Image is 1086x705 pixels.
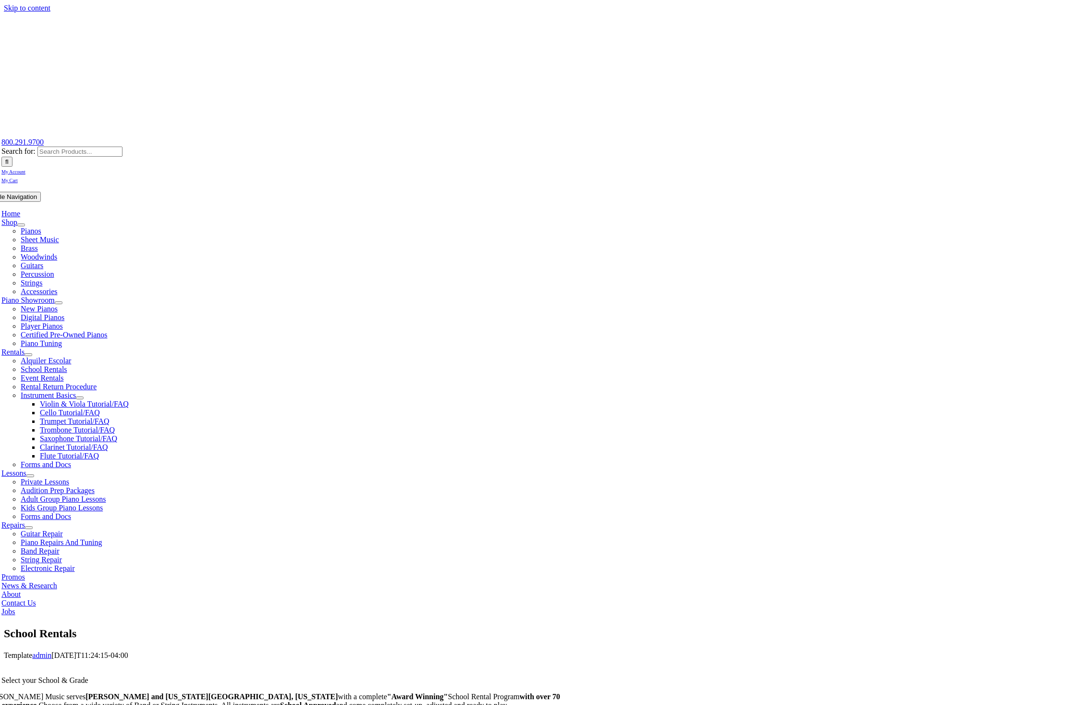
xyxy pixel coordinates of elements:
[51,651,128,659] span: [DATE]T11:24:15-04:00
[21,391,76,399] span: Instrument Basics
[4,626,1082,642] section: Page Title Bar
[1,590,21,598] a: About
[1,573,25,581] span: Promos
[1,676,567,685] li: Select your School & Grade
[21,339,62,347] a: Piano Tuning
[21,227,41,235] a: Pianos
[21,331,107,339] a: Certified Pre-Owned Pianos
[21,313,64,322] a: Digital Pianos
[1,147,36,155] span: Search for:
[21,538,102,546] a: Piano Repairs And Tuning
[40,452,99,460] a: Flute Tutorial/FAQ
[1,218,17,226] a: Shop
[1,469,26,477] a: Lessons
[1,521,25,529] a: Repairs
[21,478,69,486] a: Private Lessons
[21,305,58,313] a: New Pianos
[21,261,43,270] a: Guitars
[21,530,63,538] span: Guitar Repair
[21,279,42,287] a: Strings
[1,157,12,167] input: Search
[85,693,338,701] strong: [PERSON_NAME] and [US_STATE][GEOGRAPHIC_DATA], [US_STATE]
[40,408,100,417] a: Cello Tutorial/FAQ
[21,365,67,373] a: School Rentals
[21,383,97,391] a: Rental Return Procedure
[37,147,122,157] input: Search Products...
[40,434,117,443] a: Saxophone Tutorial/FAQ
[1,607,15,616] a: Jobs
[21,564,74,572] a: Electronic Repair
[21,374,63,382] a: Event Rentals
[76,396,84,399] button: Open submenu of Instrument Basics
[1,169,25,174] span: My Account
[1,138,44,146] a: 800.291.9700
[1,348,24,356] a: Rentals
[21,244,38,252] a: Brass
[32,651,51,659] a: admin
[21,287,57,296] a: Accessories
[1,175,18,184] a: My Cart
[25,526,33,529] button: Open submenu of Repairs
[1,167,25,175] a: My Account
[26,474,34,477] button: Open submenu of Lessons
[40,443,108,451] a: Clarinet Tutorial/FAQ
[21,322,63,330] a: Player Pianos
[21,460,71,469] a: Forms and Docs
[21,357,71,365] a: Alquiler Escolar
[1,599,36,607] a: Contact Us
[21,556,62,564] a: String Repair
[21,235,59,244] a: Sheet Music
[21,512,71,520] a: Forms and Docs
[21,504,103,512] span: Kids Group Piano Lessons
[24,353,32,356] button: Open submenu of Rentals
[40,400,129,408] a: Violin & Viola Tutorial/FAQ
[40,417,109,425] a: Trumpet Tutorial/FAQ
[387,693,448,701] strong: "Award Winning"
[1,296,55,304] a: Piano Showroom
[4,4,50,12] a: Skip to content
[21,270,54,278] span: Percussion
[1,581,57,590] a: News & Research
[21,253,57,261] a: Woodwinds
[4,626,1082,642] h1: School Rentals
[1,178,18,183] span: My Cart
[40,426,115,434] a: Trombone Tutorial/FAQ
[21,547,59,555] span: Band Repair
[1,210,20,218] a: Home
